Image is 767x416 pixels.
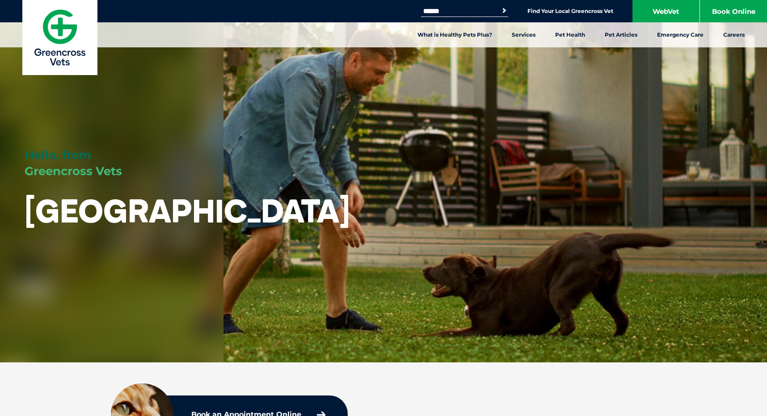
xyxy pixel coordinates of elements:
a: Emergency Care [647,22,713,47]
span: Hello, from [25,148,91,162]
a: Pet Articles [595,22,647,47]
button: Search [500,6,509,15]
a: Services [502,22,545,47]
a: Find Your Local Greencross Vet [527,8,613,15]
span: Greencross Vets [25,164,122,178]
a: Pet Health [545,22,595,47]
a: Careers [713,22,754,47]
a: What is Healthy Pets Plus? [408,22,502,47]
h1: [GEOGRAPHIC_DATA] [25,193,350,228]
